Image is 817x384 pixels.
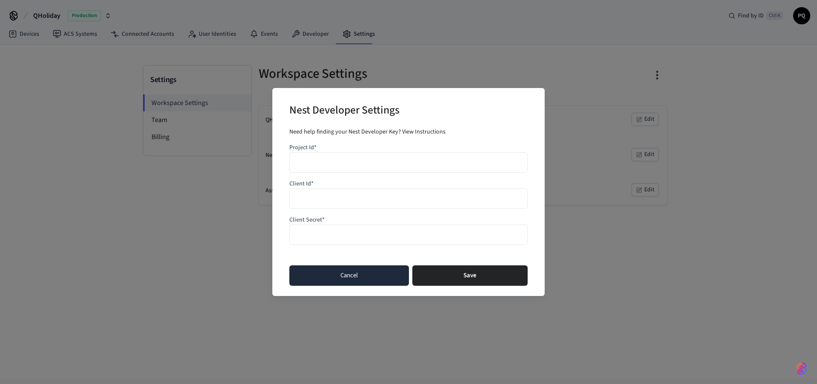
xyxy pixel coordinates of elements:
[412,265,528,286] button: Save
[289,216,325,224] label: Client Secret*
[289,265,409,286] button: Cancel
[289,143,317,152] label: Project Id*
[289,128,528,137] div: Need help finding your Nest Developer Key?
[402,128,446,136] a: View Instructions
[289,179,314,188] label: Client Id*
[797,362,807,375] img: SeamLogoGradient.69752ec5.svg
[289,98,400,124] h2: Nest Developer Settings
